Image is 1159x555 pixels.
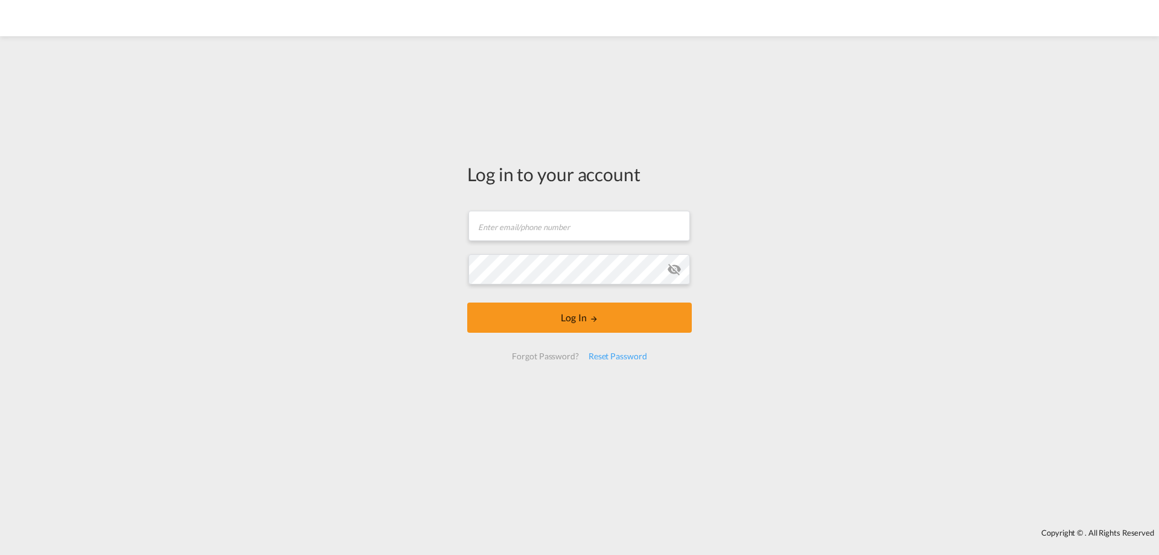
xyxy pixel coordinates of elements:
div: Reset Password [584,345,652,367]
div: Forgot Password? [507,345,583,367]
input: Enter email/phone number [468,211,690,241]
md-icon: icon-eye-off [667,262,682,277]
div: Log in to your account [467,161,692,187]
button: LOGIN [467,303,692,333]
